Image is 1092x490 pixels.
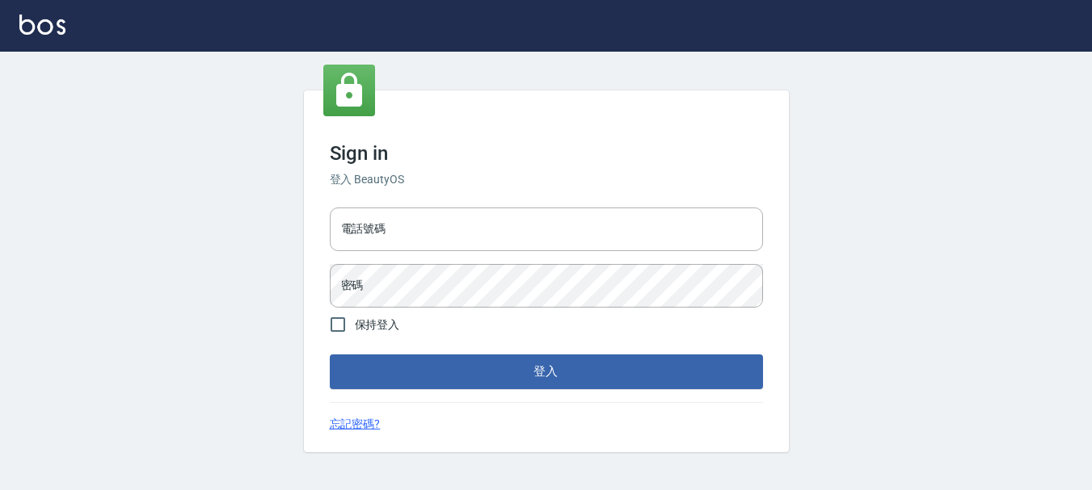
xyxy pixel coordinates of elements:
[330,416,381,433] a: 忘記密碼?
[355,316,400,333] span: 保持登入
[330,171,763,188] h6: 登入 BeautyOS
[19,15,65,35] img: Logo
[330,354,763,388] button: 登入
[330,142,763,165] h3: Sign in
